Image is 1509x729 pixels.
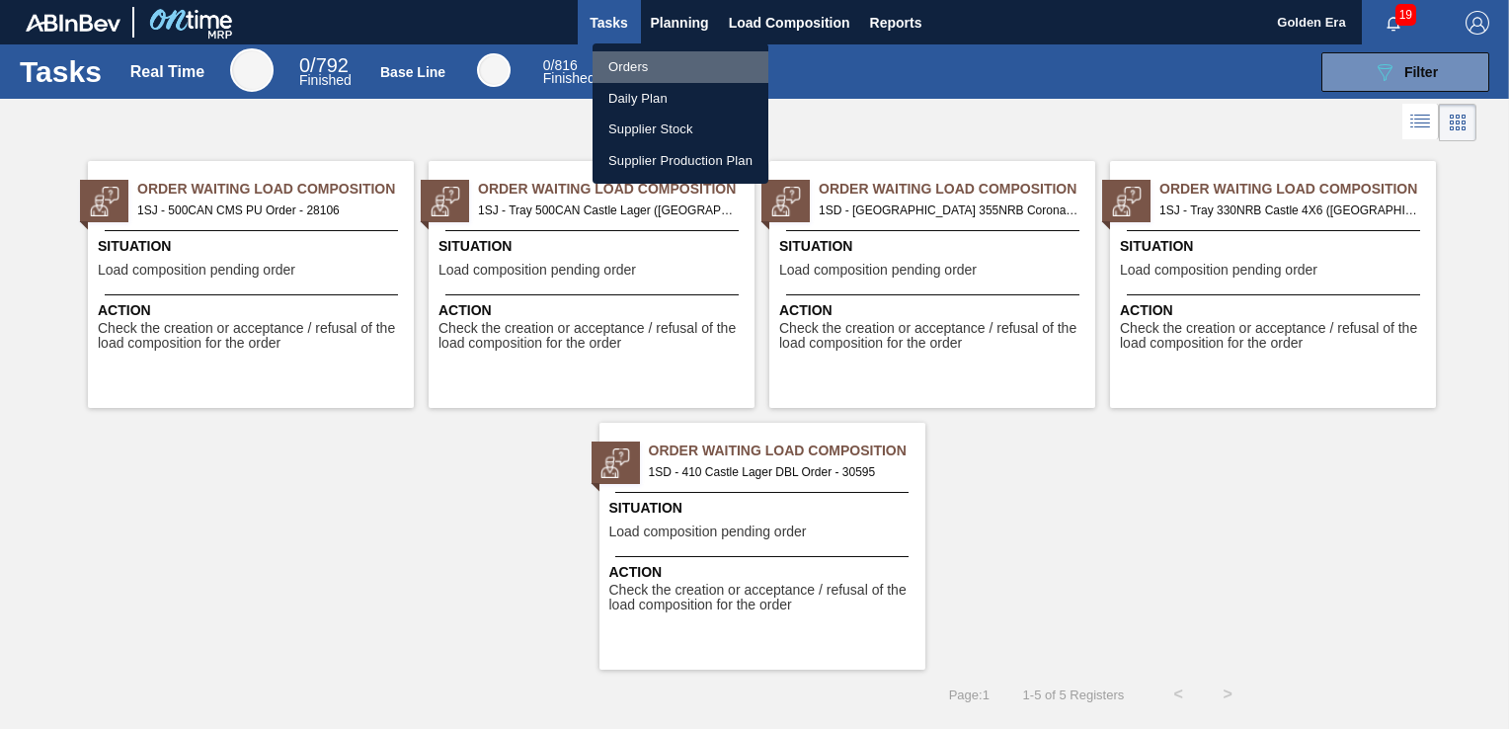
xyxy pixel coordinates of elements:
[593,83,768,115] a: Daily Plan
[593,145,768,177] a: Supplier Production Plan
[593,51,768,83] a: Orders
[593,114,768,145] a: Supplier Stock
